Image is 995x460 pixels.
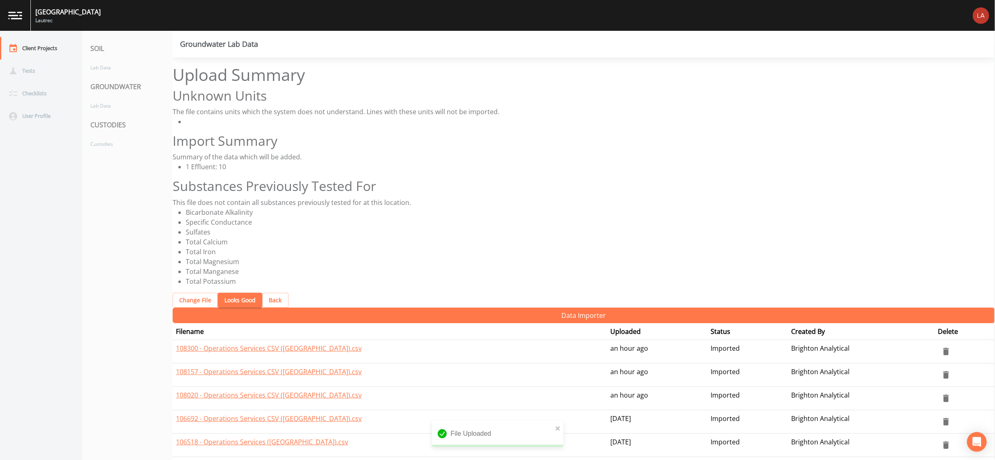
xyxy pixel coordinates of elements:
img: bd2ccfa184a129701e0c260bc3a09f9b [973,7,989,24]
th: Status [707,323,788,340]
div: Summary of the data which will be added. [173,152,995,162]
a: Custodies [82,136,164,152]
td: Brighton Analytical [788,340,935,363]
a: Lab Data [82,98,164,113]
button: Looks Good [218,293,262,308]
div: CUSTODIES [82,113,173,136]
li: Bicarbonate Alkalinity [186,207,995,217]
div: The file contains units which the system does not understand. Lines with these units will not be ... [173,107,995,117]
div: [GEOGRAPHIC_DATA] [35,7,101,17]
th: Created By [788,323,935,340]
li: Total Calcium [186,237,995,247]
button: delete [938,343,954,360]
li: Specific Conductance [186,217,995,227]
td: [DATE] [607,434,707,457]
li: Total Potassium [186,276,995,286]
div: This file does not contain all substances previously tested for at this location. [173,198,995,207]
td: Brighton Analytical [788,410,935,434]
img: logo [8,11,22,19]
li: Total Iron [186,247,995,257]
th: Delete [935,323,995,340]
button: Change File [173,293,218,308]
li: Total Manganese [186,267,995,276]
button: delete [938,414,954,430]
button: Data Importer [173,308,995,323]
li: Total Magnesium [186,257,995,267]
a: 108020 - Operations Services CSV ([GEOGRAPHIC_DATA]).csv [176,391,362,400]
button: delete [938,437,954,453]
div: GROUNDWATER [82,75,173,98]
td: Imported [707,410,788,434]
h2: Import Summary [173,133,995,149]
h1: Upload Summary [173,65,995,85]
h2: Unknown Units [173,88,995,103]
div: File Uploaded [432,421,563,447]
div: Lautrec [35,17,101,24]
button: delete [938,367,954,383]
td: Imported [707,340,788,363]
button: close [555,423,561,433]
td: Brighton Analytical [788,387,935,410]
td: Imported [707,387,788,410]
a: 108300 - Operations Services CSV ([GEOGRAPHIC_DATA]).csv [176,344,362,353]
button: Back [262,293,289,308]
td: an hour ago [607,340,707,363]
li: Sulfates [186,227,995,237]
a: Lab Data [82,60,164,75]
th: Filename [173,323,607,340]
td: an hour ago [607,387,707,410]
td: an hour ago [607,363,707,387]
li: 1 Effluent: 10 [186,162,995,172]
td: Brighton Analytical [788,363,935,387]
div: Open Intercom Messenger [967,432,987,452]
td: Imported [707,434,788,457]
td: Brighton Analytical [788,434,935,457]
a: 108157 - Operations Services CSV ([GEOGRAPHIC_DATA]).csv [176,367,362,376]
a: 106518 - Operations Services ([GEOGRAPHIC_DATA]).csv [176,437,348,446]
td: [DATE] [607,410,707,434]
th: Uploaded [607,323,707,340]
a: 106692 - Operations Services CSV ([GEOGRAPHIC_DATA]).csv [176,414,362,423]
td: Imported [707,363,788,387]
h2: Substances Previously Tested For [173,178,995,194]
div: Groundwater Lab Data [180,41,258,47]
div: SOIL [82,37,173,60]
button: delete [938,390,954,407]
